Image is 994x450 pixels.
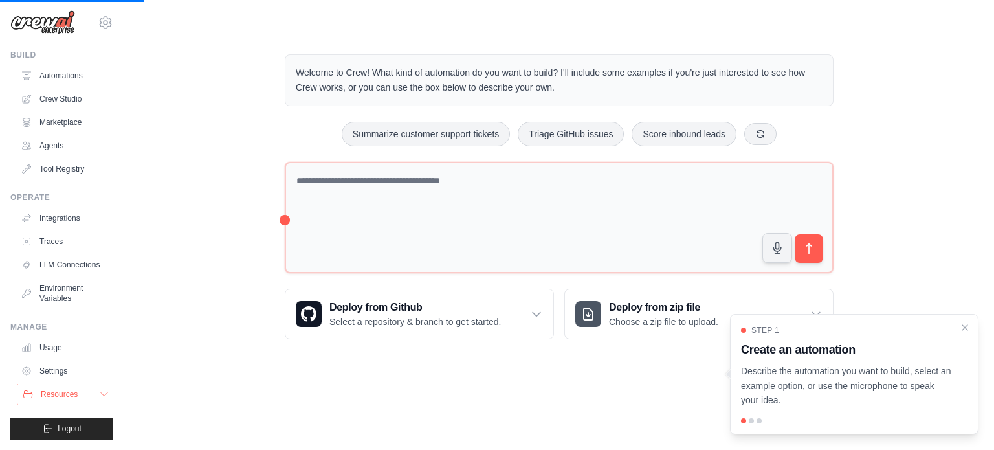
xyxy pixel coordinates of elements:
p: Choose a zip file to upload. [609,315,718,328]
img: Logo [10,10,75,35]
span: Resources [41,389,78,399]
p: Welcome to Crew! What kind of automation do you want to build? I'll include some examples if you'... [296,65,823,95]
div: Build [10,50,113,60]
a: Tool Registry [16,159,113,179]
p: Select a repository & branch to get started. [329,315,501,328]
div: Manage [10,322,113,332]
a: Settings [16,361,113,381]
a: LLM Connections [16,254,113,275]
button: Summarize customer support tickets [342,122,510,146]
p: Describe the automation you want to build, select an example option, or use the microphone to spe... [741,364,952,408]
a: Environment Variables [16,278,113,309]
a: Agents [16,135,113,156]
button: Score inbound leads [632,122,736,146]
iframe: Chat Widget [929,388,994,450]
a: Traces [16,231,113,252]
h3: Deploy from Github [329,300,501,315]
a: Automations [16,65,113,86]
span: Logout [58,423,82,434]
button: Logout [10,418,113,440]
button: Triage GitHub issues [518,122,624,146]
div: Operate [10,192,113,203]
button: Resources [17,384,115,405]
a: Crew Studio [16,89,113,109]
h3: Deploy from zip file [609,300,718,315]
h3: Create an automation [741,341,952,359]
a: Usage [16,337,113,358]
span: Step 1 [751,325,779,335]
a: Marketplace [16,112,113,133]
a: Integrations [16,208,113,229]
button: Close walkthrough [960,322,970,333]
